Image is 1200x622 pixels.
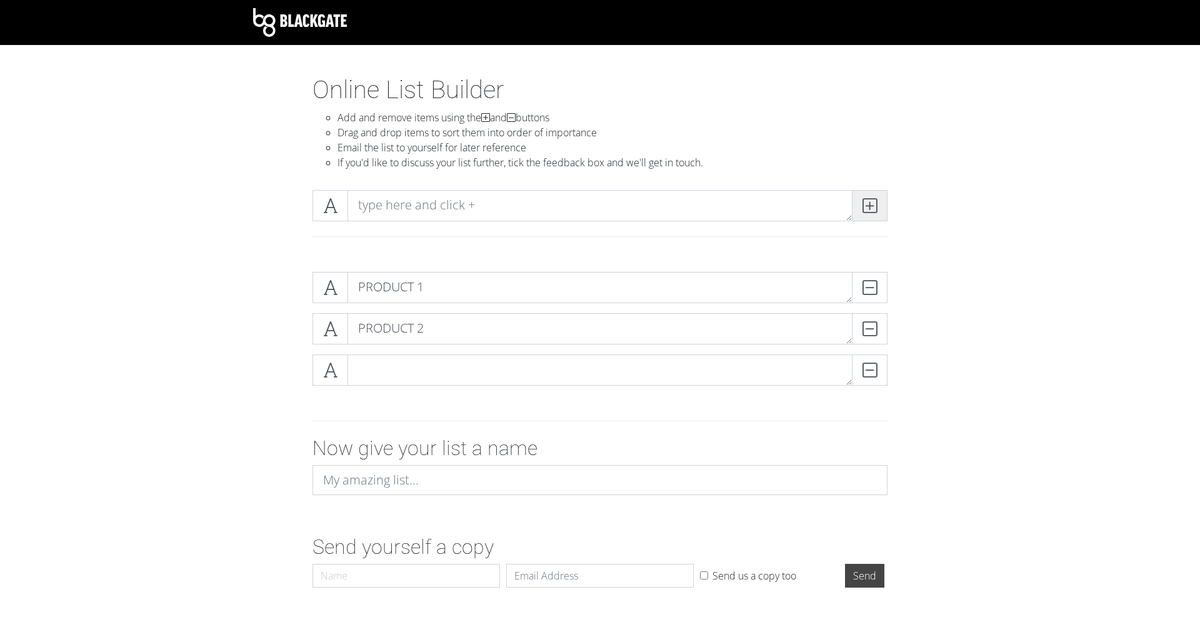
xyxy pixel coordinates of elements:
[506,564,694,588] input: Email Address
[337,110,887,125] li: Add and remove items using the and buttons
[312,465,887,495] input: My amazing list...
[337,125,887,140] li: Drag and drop items to sort them into order of importance
[312,564,500,588] input: Name
[845,564,884,588] input: Send
[312,436,887,460] h2: Now give your list a name
[337,155,887,170] li: If you'd like to discuss your list further, tick the feedback box and we'll get in touch.
[253,8,347,37] img: Blackgate
[712,568,796,583] label: Send us a copy too
[337,140,887,155] li: Email the list to yourself for later reference
[312,535,887,559] h2: Send yourself a copy
[312,75,887,105] h1: Online List Builder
